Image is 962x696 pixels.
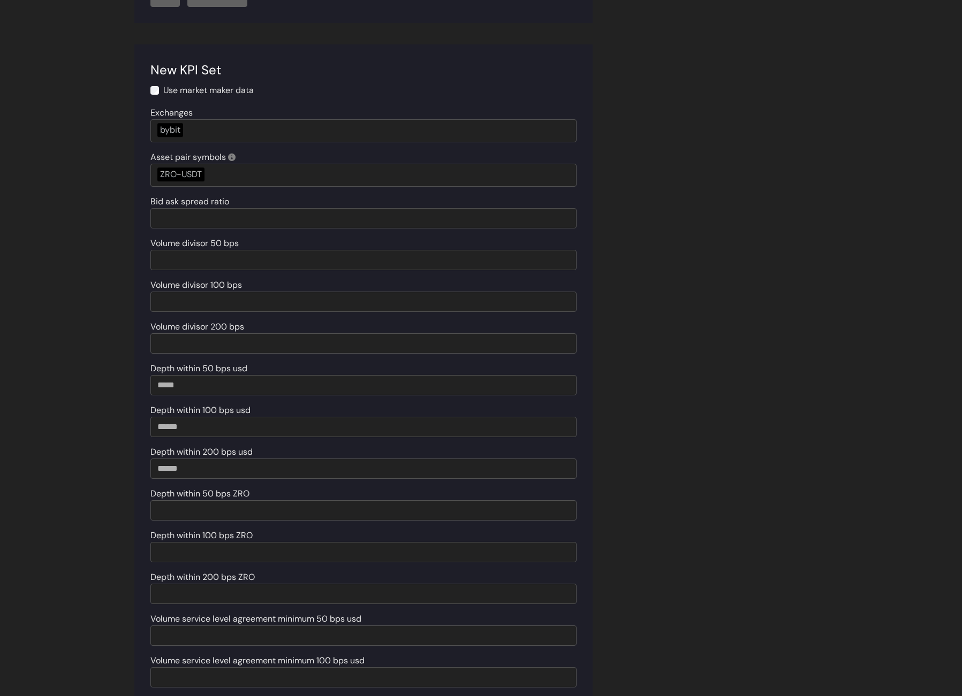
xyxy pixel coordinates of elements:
label: Volume service level agreement minimum 100 bps usd [150,654,365,667]
label: Volume service level agreement minimum 50 bps usd [150,613,361,625]
div: New KPI Set [150,60,577,80]
label: Depth within 200 bps ZRO [150,571,255,584]
div: bybit [157,123,183,137]
label: Bid ask spread ratio [150,195,229,208]
label: Depth within 50 bps usd [150,362,247,375]
label: Exchanges [150,106,193,119]
label: Volume divisor 50 bps [150,237,239,250]
label: Depth within 100 bps ZRO [150,529,253,542]
label: Depth within 200 bps usd [150,446,253,458]
label: Depth within 100 bps usd [150,404,251,417]
label: Volume divisor 200 bps [150,320,244,333]
div: ZRO-USDT [157,167,204,181]
label: Depth within 50 bps ZRO [150,487,249,500]
label: Asset pair symbols [150,151,236,164]
label: Volume divisor 100 bps [150,279,242,292]
label: Use market maker data [163,84,254,97]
